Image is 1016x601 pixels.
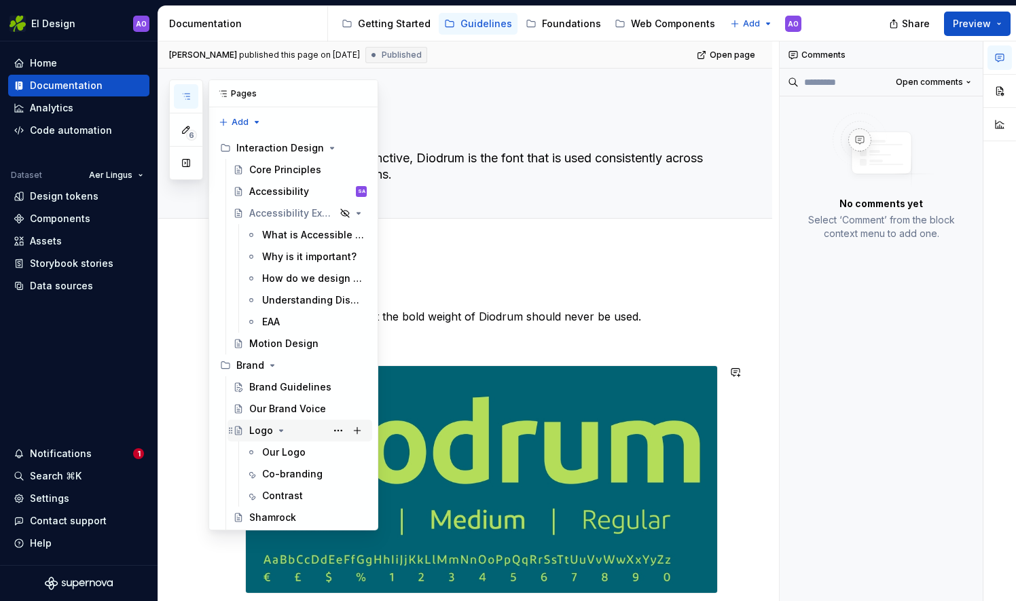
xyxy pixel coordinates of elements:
a: Getting Started [336,13,436,35]
div: Storybook stories [30,257,113,270]
span: Aer Lingus [89,170,132,181]
span: 6 [186,130,197,141]
span: Open page [710,50,755,60]
button: EI DesignAO [3,9,155,38]
div: Why is it important? [262,250,357,263]
div: Pages [209,80,378,107]
p: Select ‘Comment’ from the block context menu to add one. [796,213,966,240]
div: Logo [249,424,273,437]
a: EAA [240,311,372,333]
div: EI Design [31,17,75,31]
div: Documentation [30,79,103,92]
button: Help [8,532,149,554]
a: App Components [723,13,832,35]
span: 1 [133,448,144,459]
button: Share [882,12,939,36]
a: Data sources [8,275,149,297]
a: Assets [8,230,149,252]
img: b01cb3ec-1490-4557-8012-1d14dcceac8e.jpeg [246,366,717,593]
a: Shamrock [228,507,372,528]
div: Code automation [30,124,112,137]
a: Brand Guidelines [228,376,372,398]
div: Design tokens [30,189,98,203]
div: Contrast [262,489,303,503]
p: It is important to note that the bold weight of Diodrum should never be used. [245,308,718,325]
div: Web Components [631,17,715,31]
div: Search ⌘K [30,469,81,483]
div: Brand Guidelines [249,380,331,394]
a: Web Components [609,13,721,35]
div: Comments [780,41,983,69]
a: Storybook stories [8,253,149,274]
a: How do we design for Inclusivity? [240,268,372,289]
div: Page tree [336,10,723,37]
div: Help [30,536,52,550]
div: Our Brand Voice [249,402,326,416]
div: Guidelines [460,17,512,31]
a: Open page [693,45,761,65]
div: AO [136,18,147,29]
p: No comments yet [839,197,923,211]
div: Dataset [11,170,42,181]
a: Components [8,208,149,230]
a: Colour [228,528,372,550]
a: What is Accessible Design? [240,224,372,246]
div: Accessibility [249,185,309,198]
a: Understanding Disability [240,289,372,311]
div: Core Principles [249,163,321,177]
div: Interaction Design [215,137,372,159]
div: Notifications [30,447,92,460]
span: Published [382,50,422,60]
a: Motion Design [228,333,372,354]
a: Contrast [240,485,372,507]
div: Co-branding [262,467,323,481]
a: Our Brand Voice [228,398,372,420]
div: Shamrock [249,511,296,524]
div: Assets [30,234,62,248]
a: Home [8,52,149,74]
div: Data sources [30,279,93,293]
button: Contact support [8,510,149,532]
textarea: Typography [242,112,715,145]
button: Add [726,14,777,33]
a: Guidelines [439,13,518,35]
div: Settings [30,492,69,505]
a: Foundations [520,13,606,35]
div: What is Accessible Design? [262,228,364,242]
span: Open comments [896,77,963,88]
div: AO [788,18,799,29]
div: Analytics [30,101,73,115]
div: How do we design for Inclusivity? [262,272,364,285]
button: Search ⌘K [8,465,149,487]
button: Preview [944,12,1011,36]
a: Logo [228,420,372,441]
div: Documentation [169,17,322,31]
div: Brand [215,354,372,376]
a: Accessibility Explained [228,202,372,224]
span: [PERSON_NAME] [169,50,237,60]
div: Motion Design [249,337,319,350]
div: Our Logo [262,445,306,459]
a: Code automation [8,120,149,141]
div: Accessibility Explained [249,206,335,220]
a: Analytics [8,97,149,119]
a: Why is it important? [240,246,372,268]
a: Settings [8,488,149,509]
h4: Font [245,281,718,297]
a: Design tokens [8,185,149,207]
div: SA [358,185,365,198]
div: EAA [262,315,280,329]
textarea: Modern, open and distinctive, Diodrum is the font that is used consistently across all brand comm... [242,147,715,185]
a: Documentation [8,75,149,96]
button: Add [215,113,266,132]
img: 56b5df98-d96d-4d7e-807c-0afdf3bdaefa.png [10,16,26,32]
svg: Supernova Logo [45,577,113,590]
span: Preview [953,17,991,31]
div: Brand [236,359,264,372]
a: Our Logo [240,441,372,463]
button: Open comments [890,73,977,92]
div: Interaction Design [236,141,324,155]
div: Foundations [542,17,601,31]
div: Home [30,56,57,70]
